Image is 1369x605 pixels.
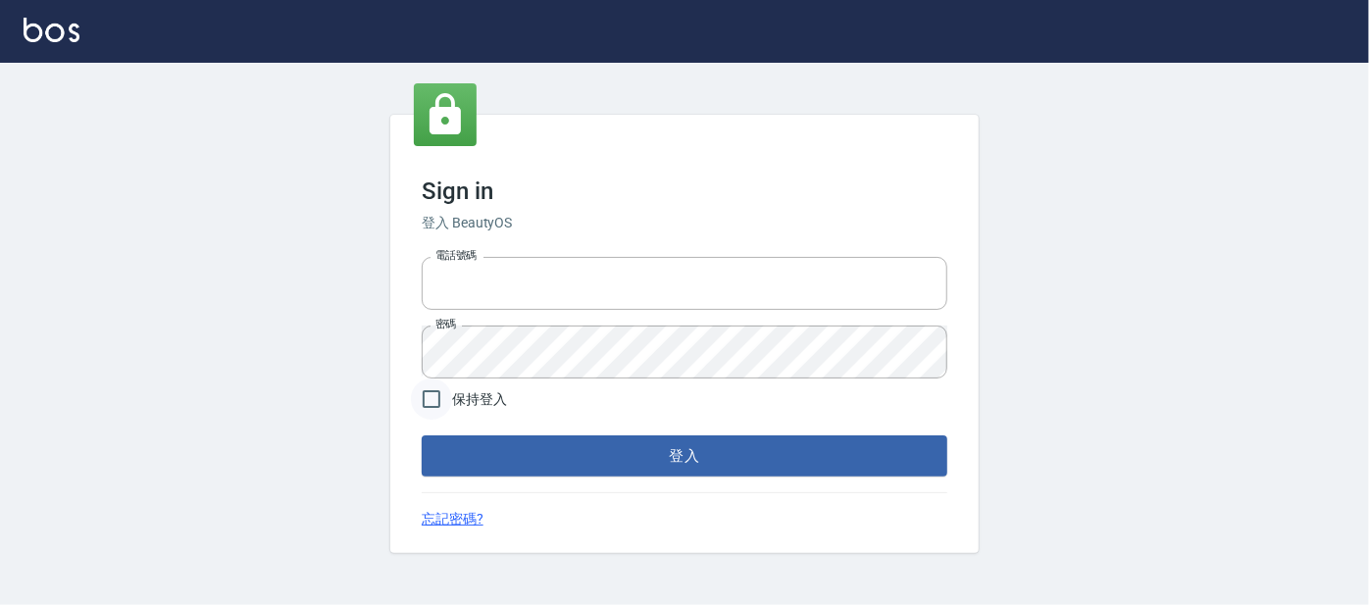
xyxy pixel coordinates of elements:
[452,389,507,410] span: 保持登入
[435,248,477,263] label: 電話號碼
[24,18,79,42] img: Logo
[422,213,947,233] h6: 登入 BeautyOS
[422,509,483,529] a: 忘記密碼?
[422,177,947,205] h3: Sign in
[422,435,947,477] button: 登入
[435,317,456,331] label: 密碼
